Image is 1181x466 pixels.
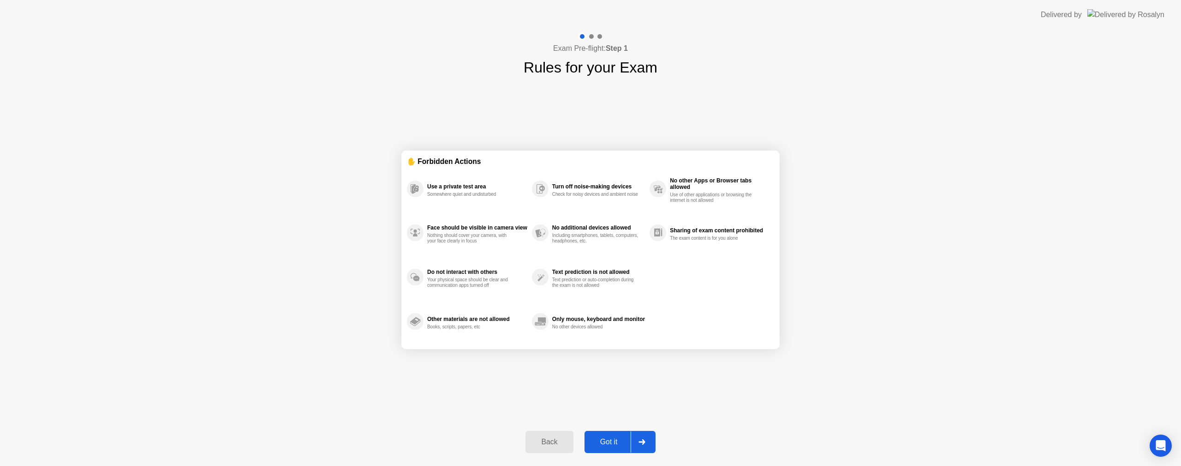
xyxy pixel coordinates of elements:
div: Text prediction is not allowed [552,269,645,275]
div: Back [528,438,570,446]
div: Somewhere quiet and undisturbed [427,192,514,197]
div: Sharing of exam content prohibited [670,227,769,234]
h4: Exam Pre-flight: [553,43,628,54]
div: Only mouse, keyboard and monitor [552,316,645,322]
div: Including smartphones, tablets, computers, headphones, etc. [552,233,639,244]
div: No other Apps or Browser tabs allowed [670,177,769,190]
button: Back [525,431,573,453]
div: Books, scripts, papers, etc [427,324,514,330]
div: Your physical space should be clear and communication apps turned off [427,277,514,288]
div: Face should be visible in camera view [427,224,527,231]
div: Use a private test area [427,183,527,190]
b: Step 1 [606,44,628,52]
div: Delivered by [1041,9,1082,20]
h1: Rules for your Exam [524,56,657,79]
img: Delivered by Rosalyn [1087,9,1164,20]
div: No other devices allowed [552,324,639,330]
div: Got it [587,438,631,446]
div: Text prediction or auto-completion during the exam is not allowed [552,277,639,288]
div: The exam content is for you alone [670,236,757,241]
div: ✋ Forbidden Actions [407,156,774,167]
button: Got it [585,431,656,453]
div: Open Intercom Messenger [1150,435,1172,457]
div: Use of other applications or browsing the internet is not allowed [670,192,757,203]
div: Do not interact with others [427,269,527,275]
div: Nothing should cover your camera, with your face clearly in focus [427,233,514,244]
div: No additional devices allowed [552,224,645,231]
div: Turn off noise-making devices [552,183,645,190]
div: Other materials are not allowed [427,316,527,322]
div: Check for noisy devices and ambient noise [552,192,639,197]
